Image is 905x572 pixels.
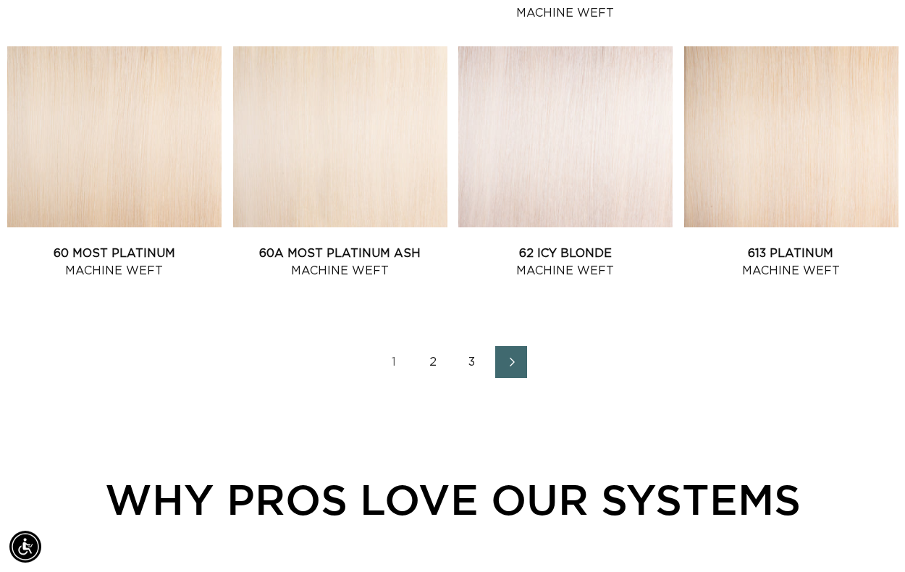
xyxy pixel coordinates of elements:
div: WHY PROS LOVE OUR SYSTEMS [79,468,826,531]
a: 613 Platinum Machine Weft [684,245,898,279]
div: Accessibility Menu [9,531,41,563]
a: 62 Icy Blonde Machine Weft [458,245,673,279]
a: 60A Most Platinum Ash Machine Weft [233,245,447,279]
a: Next page [495,346,527,378]
a: Page 2 [417,346,449,378]
nav: Pagination [7,346,898,378]
a: Page 1 [378,346,410,378]
a: Page 3 [456,346,488,378]
a: 60 Most Platinum Machine Weft [7,245,222,279]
